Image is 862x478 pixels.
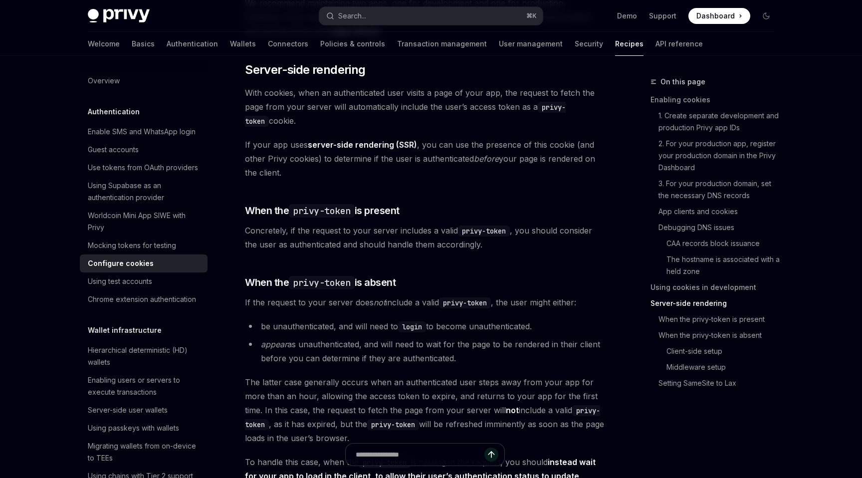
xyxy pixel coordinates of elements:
a: Server-side rendering [650,295,782,311]
div: Migrating wallets from on-device to TEEs [88,440,202,464]
button: Search...⌘K [319,7,543,25]
a: Enabling users or servers to execute transactions [80,371,208,401]
div: Using passkeys with wallets [88,422,179,434]
code: privy-token [458,226,510,237]
a: Connectors [268,32,308,56]
a: When the privy-token is present [658,311,782,327]
a: Recipes [615,32,644,56]
a: Wallets [230,32,256,56]
a: Dashboard [688,8,750,24]
span: Dashboard [696,11,735,21]
a: Demo [617,11,637,21]
span: When the is absent [245,275,396,289]
div: Search... [338,10,366,22]
code: privy-token [289,276,355,289]
a: 1. Create separate development and production Privy app IDs [658,108,782,136]
span: If your app uses , you can use the presence of this cookie (and other Privy cookies) to determine... [245,138,605,180]
div: Hierarchical deterministic (HD) wallets [88,344,202,368]
code: privy-token [289,204,355,218]
a: User management [499,32,563,56]
a: Setting SameSite to Lax [658,375,782,391]
div: Guest accounts [88,144,139,156]
h5: Wallet infrastructure [88,324,162,336]
a: Using cookies in development [650,279,782,295]
a: Basics [132,32,155,56]
div: Worldcoin Mini App SIWE with Privy [88,210,202,234]
a: Guest accounts [80,141,208,159]
div: Overview [88,75,120,87]
div: Enabling users or servers to execute transactions [88,374,202,398]
a: Configure cookies [80,254,208,272]
strong: server-side rendering (SSR) [308,140,417,150]
a: Chrome extension authentication [80,290,208,308]
a: API reference [655,32,703,56]
a: 2. For your production app, register your production domain in the Privy Dashboard [658,136,782,176]
div: Using test accounts [88,275,152,287]
div: Server-side user wallets [88,404,168,416]
li: as unauthenticated, and will need to wait for the page to be rendered in their client before you ... [245,337,605,365]
a: Hierarchical deterministic (HD) wallets [80,341,208,371]
code: privy-token [439,297,491,308]
a: Enabling cookies [650,92,782,108]
em: appear [261,339,287,349]
span: Server-side rendering [245,62,365,78]
span: Concretely, if the request to your server includes a valid , you should consider the user as auth... [245,224,605,251]
a: Support [649,11,676,21]
a: Mocking tokens for testing [80,237,208,254]
a: Migrating wallets from on-device to TEEs [80,437,208,467]
a: Transaction management [397,32,487,56]
code: privy-token [367,419,419,430]
strong: not [506,405,519,415]
a: Welcome [88,32,120,56]
code: login [398,321,426,332]
span: When the is present [245,204,400,218]
img: dark logo [88,9,150,23]
a: Using passkeys with wallets [80,419,208,437]
div: Chrome extension authentication [88,293,196,305]
a: Overview [80,72,208,90]
em: not [374,297,386,307]
a: The hostname is associated with a held zone [666,251,782,279]
span: With cookies, when an authenticated user visits a page of your app, the request to fetch the page... [245,86,605,128]
a: Client-side setup [666,343,782,359]
span: The latter case generally occurs when an authenticated user steps away from your app for more tha... [245,375,605,445]
a: When the privy-token is absent [658,327,782,343]
a: Enable SMS and WhatsApp login [80,123,208,141]
div: Use tokens from OAuth providers [88,162,198,174]
a: Using Supabase as an authentication provider [80,177,208,207]
a: 3. For your production domain, set the necessary DNS records [658,176,782,204]
div: Using Supabase as an authentication provider [88,180,202,204]
a: Use tokens from OAuth providers [80,159,208,177]
a: Policies & controls [320,32,385,56]
span: On this page [660,76,705,88]
span: If the request to your server does include a valid , the user might either: [245,295,605,309]
span: ⌘ K [526,12,537,20]
a: Debugging DNS issues [658,220,782,236]
div: Mocking tokens for testing [88,239,176,251]
a: Worldcoin Mini App SIWE with Privy [80,207,208,237]
div: Configure cookies [88,257,154,269]
a: Middleware setup [666,359,782,375]
div: Enable SMS and WhatsApp login [88,126,196,138]
li: be unauthenticated, and will need to to become unauthenticated. [245,319,605,333]
h5: Authentication [88,106,140,118]
a: Authentication [167,32,218,56]
a: Using test accounts [80,272,208,290]
a: App clients and cookies [658,204,782,220]
button: Toggle dark mode [758,8,774,24]
em: before [474,154,499,164]
a: Security [575,32,603,56]
a: Server-side user wallets [80,401,208,419]
button: Send message [484,448,498,462]
a: CAA records block issuance [666,236,782,251]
